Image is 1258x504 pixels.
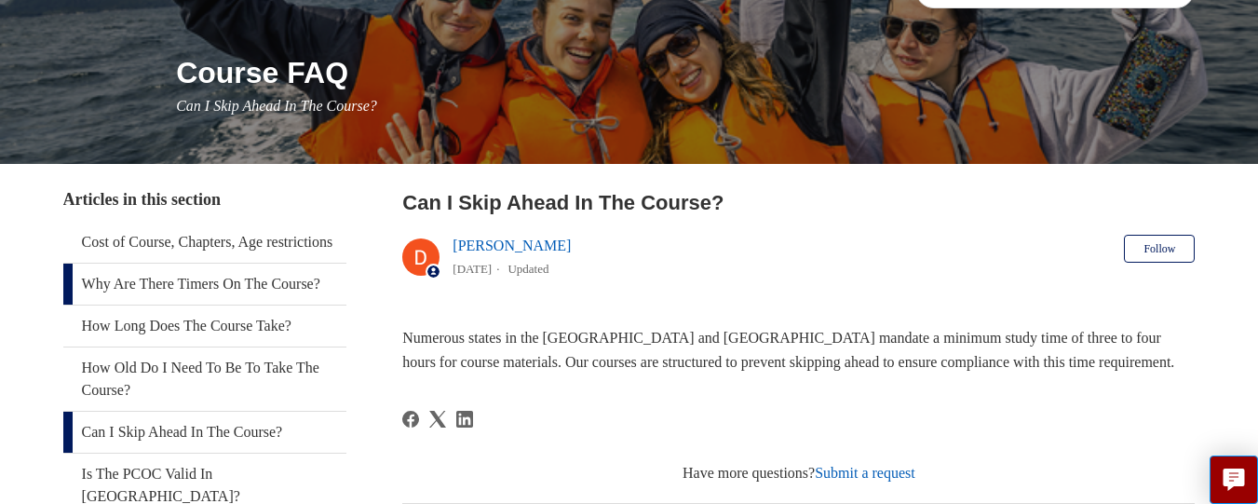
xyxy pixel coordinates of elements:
a: Cost of Course, Chapters, Age restrictions [63,222,346,263]
a: Why Are There Timers On The Course? [63,264,346,305]
h1: Course FAQ [176,50,1195,95]
h2: Can I Skip Ahead In The Course? [402,187,1195,218]
a: [PERSON_NAME] [453,238,571,253]
a: X Corp [429,411,446,428]
li: Updated [507,262,548,276]
a: Can I Skip Ahead In The Course? [63,412,346,453]
span: Articles in this section [63,190,221,209]
button: Follow Article [1124,235,1195,263]
a: Facebook [402,411,419,428]
svg: Share this page on Facebook [402,411,419,428]
p: Numerous states in the [GEOGRAPHIC_DATA] and [GEOGRAPHIC_DATA] mandate a minimum study time of th... [402,326,1195,374]
button: Live chat [1210,456,1258,504]
div: Have more questions? [402,462,1195,484]
a: Submit a request [815,465,915,481]
a: How Long Does The Course Take? [63,306,346,347]
svg: Share this page on X Corp [429,411,446,428]
time: 03/01/2024, 15:01 [453,262,492,276]
a: How Old Do I Need To Be To Take The Course? [63,347,346,411]
a: LinkedIn [456,411,473,428]
svg: Share this page on LinkedIn [456,411,473,428]
span: Can I Skip Ahead In The Course? [176,98,377,114]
